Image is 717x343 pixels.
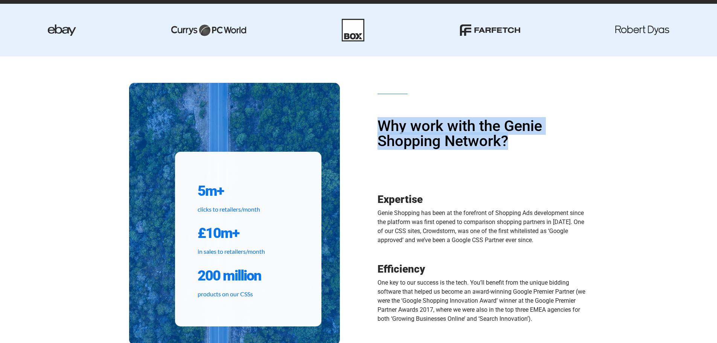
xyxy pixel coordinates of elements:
[198,205,299,214] p: clicks to retailers/month
[198,247,299,256] p: in sales to retailers/month
[378,209,588,245] p: Genie Shopping has been at the forefront of Shopping Ads development since the platform was first...
[378,193,423,206] span: Expertise
[378,263,425,275] span: Efficiency
[615,26,669,35] img: robert dyas
[342,19,364,41] img: Box-01
[378,119,588,149] h1: Why work with the Genie Shopping Network?
[48,24,76,36] img: ebay-dark
[378,278,588,323] p: One key to our success is the tech. You’ll benefit from the unique bidding software that helped u...
[460,24,520,36] img: farfetch-01
[198,267,299,285] h2: 200 million
[198,182,299,200] h2: 5m+
[198,224,299,242] h2: £10m+
[198,290,299,299] p: products on our CSSs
